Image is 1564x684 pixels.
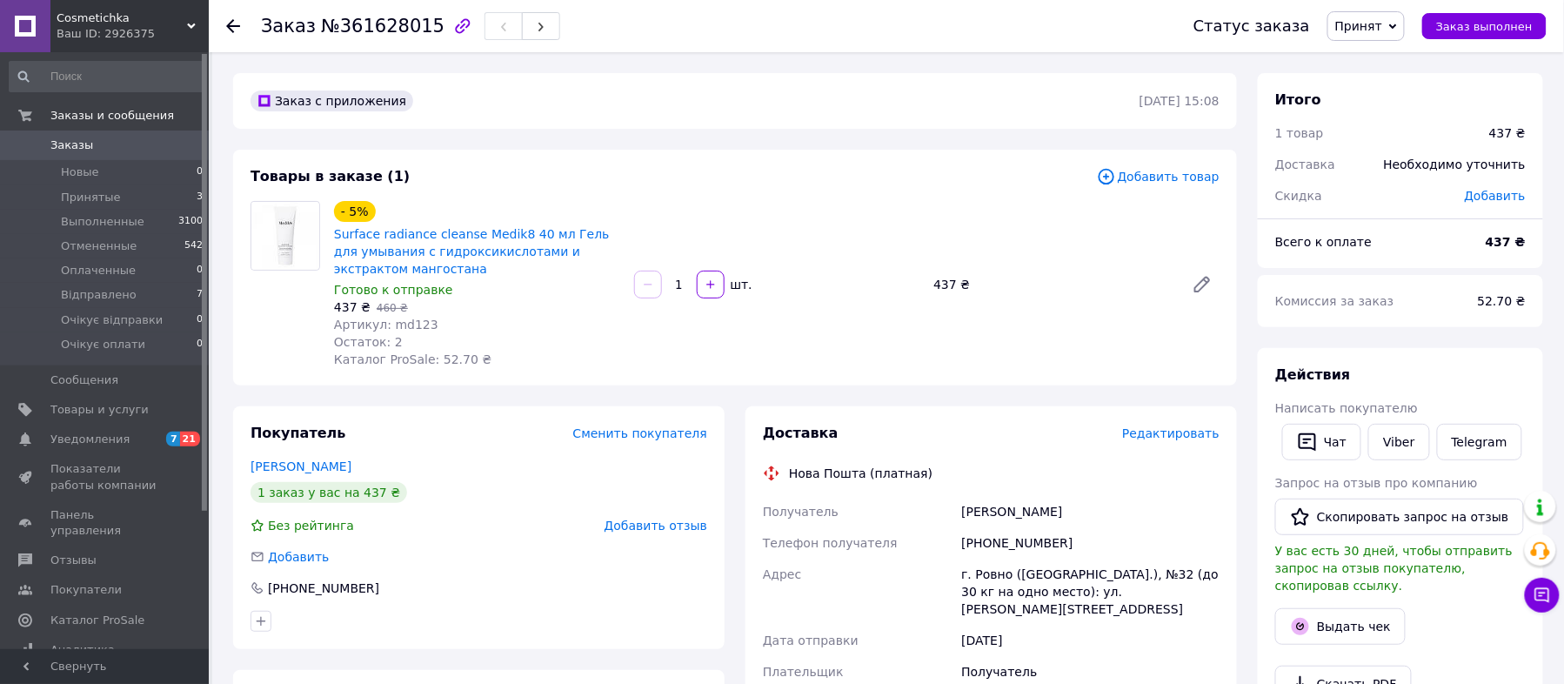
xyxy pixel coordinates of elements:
[958,559,1223,625] div: г. Ровно ([GEOGRAPHIC_DATA].), №32 (до 30 кг на одно место): ул. [PERSON_NAME][STREET_ADDRESS]
[61,164,99,180] span: Новые
[50,461,161,493] span: Показатели работы компании
[61,337,145,352] span: Очікує оплати
[1275,499,1524,535] button: Скопировать запрос на отзыв
[166,432,180,446] span: 7
[50,507,161,539] span: Панель управления
[61,287,137,303] span: Відправлено
[926,272,1178,297] div: 437 ₴
[1275,189,1322,203] span: Скидка
[50,432,130,447] span: Уведомления
[334,201,376,222] div: - 5%
[197,190,203,205] span: 3
[321,16,444,37] span: №361628015
[1275,294,1394,308] span: Комиссия за заказ
[178,214,203,230] span: 3100
[763,536,898,550] span: Телефон получателя
[1525,578,1560,613] button: Чат с покупателем
[1122,426,1220,440] span: Редактировать
[50,553,97,568] span: Отзывы
[763,425,839,441] span: Доставка
[251,459,351,473] a: [PERSON_NAME]
[50,402,149,418] span: Товары и услуги
[1275,158,1335,171] span: Доставка
[9,61,204,92] input: Поиск
[61,214,144,230] span: Выполненные
[763,634,859,647] span: Дата отправки
[1275,476,1478,490] span: Запрос на отзыв про компанию
[334,227,610,276] a: Surface radiance cleanse Medik8 40 мл Гель для умывания с гидроксикислотами и экстрактом мангостана
[251,168,410,184] span: Товары в заказе (1)
[251,425,345,441] span: Покупатель
[251,91,413,111] div: Заказ с приложения
[1275,235,1372,249] span: Всего к оплате
[1486,235,1526,249] b: 437 ₴
[1478,294,1526,308] span: 52.70 ₴
[1437,424,1522,460] a: Telegram
[573,426,707,440] span: Сменить покупателя
[334,318,438,332] span: Артикул: md123
[50,642,115,658] span: Аналитика
[268,550,329,564] span: Добавить
[785,465,937,482] div: Нова Пошта (платная)
[1489,124,1526,142] div: 437 ₴
[50,372,118,388] span: Сообщения
[1275,126,1324,140] span: 1 товар
[61,190,121,205] span: Принятые
[605,519,707,533] span: Добавить отзыв
[57,26,209,42] div: Ваш ID: 2926375
[50,582,122,598] span: Покупатели
[197,287,203,303] span: 7
[226,17,240,35] div: Вернуться назад
[261,16,316,37] span: Заказ
[1275,366,1351,383] span: Действия
[197,263,203,278] span: 0
[1097,167,1220,186] span: Добавить товар
[1465,189,1526,203] span: Добавить
[50,108,174,124] span: Заказы и сообщения
[1140,94,1220,108] time: [DATE] 15:08
[251,202,319,270] img: Surface radiance cleanse Medik8 40 мл Гель для умывания с гидроксикислотами и экстрактом мангостана
[50,137,93,153] span: Заказы
[184,238,203,254] span: 542
[57,10,187,26] span: Cosmetichka
[1275,544,1513,593] span: У вас есть 30 дней, чтобы отправить запрос на отзыв покупателю, скопировав ссылку.
[726,276,754,293] div: шт.
[266,580,381,597] div: [PHONE_NUMBER]
[61,312,163,328] span: Очікує відправки
[1275,91,1321,108] span: Итого
[61,238,137,254] span: Отмененные
[1335,19,1382,33] span: Принят
[958,527,1223,559] div: [PHONE_NUMBER]
[958,496,1223,527] div: [PERSON_NAME]
[251,482,407,503] div: 1 заказ у вас на 437 ₴
[763,665,844,679] span: Плательщик
[958,625,1223,656] div: [DATE]
[1422,13,1547,39] button: Заказ выполнен
[763,567,801,581] span: Адрес
[763,505,839,519] span: Получатель
[334,352,491,366] span: Каталог ProSale: 52.70 ₴
[334,283,453,297] span: Готово к отправке
[180,432,200,446] span: 21
[1275,401,1418,415] span: Написать покупателю
[1368,424,1429,460] a: Viber
[334,335,403,349] span: Остаток: 2
[197,164,203,180] span: 0
[1374,145,1536,184] div: Необходимо уточнить
[61,263,136,278] span: Оплаченные
[377,302,408,314] span: 460 ₴
[1436,20,1533,33] span: Заказ выполнен
[334,300,371,314] span: 437 ₴
[1275,608,1406,645] button: Выдать чек
[268,519,354,533] span: Без рейтинга
[1282,424,1361,460] button: Чат
[197,312,203,328] span: 0
[1185,267,1220,302] a: Редактировать
[50,613,144,628] span: Каталог ProSale
[197,337,203,352] span: 0
[1193,17,1310,35] div: Статус заказа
